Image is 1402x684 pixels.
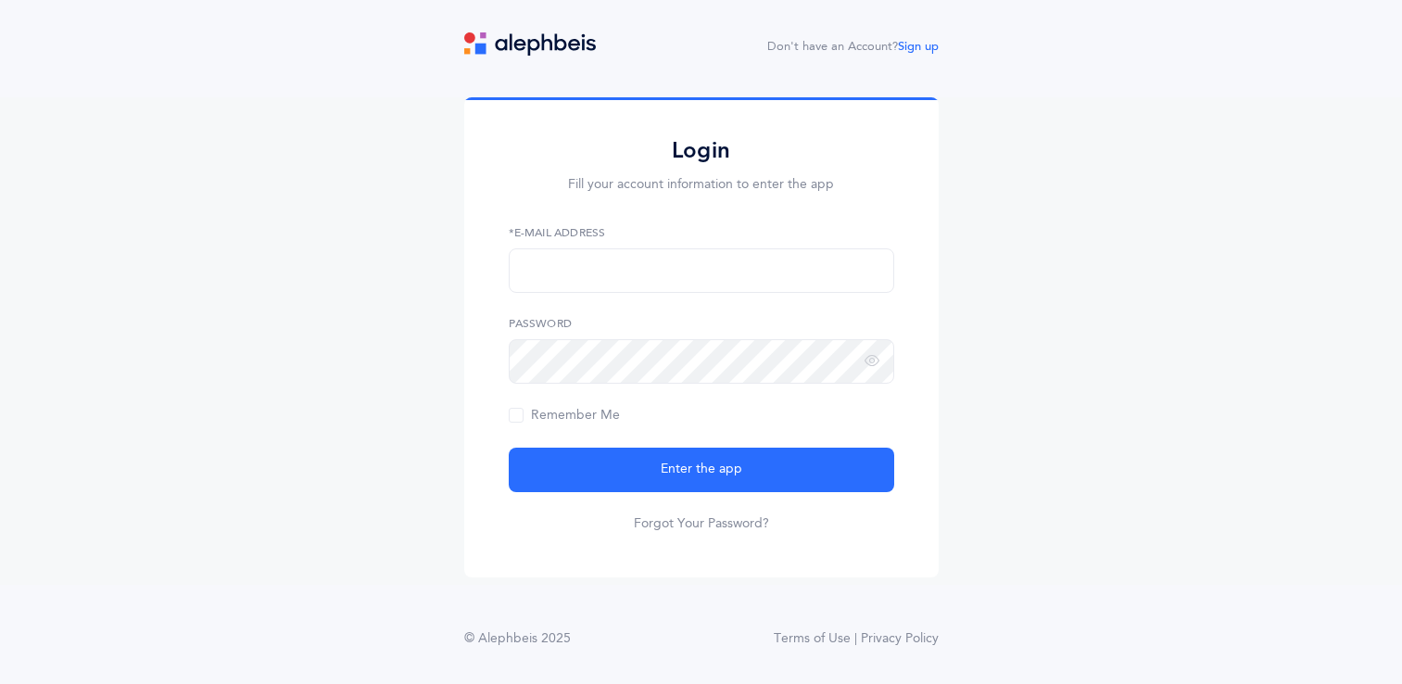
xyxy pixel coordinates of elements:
a: Terms of Use | Privacy Policy [774,629,939,649]
div: Don't have an Account? [767,38,939,57]
a: Forgot Your Password? [634,514,769,533]
button: Enter the app [509,448,894,492]
p: Fill your account information to enter the app [509,175,894,195]
label: *E-Mail Address [509,224,894,241]
img: logo.svg [464,32,596,56]
span: Remember Me [509,408,620,423]
a: Sign up [898,40,939,53]
div: © Alephbeis 2025 [464,629,571,649]
label: Password [509,315,894,332]
span: Enter the app [661,460,742,479]
h2: Login [509,136,894,165]
iframe: Drift Widget Chat Controller [1309,591,1380,662]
